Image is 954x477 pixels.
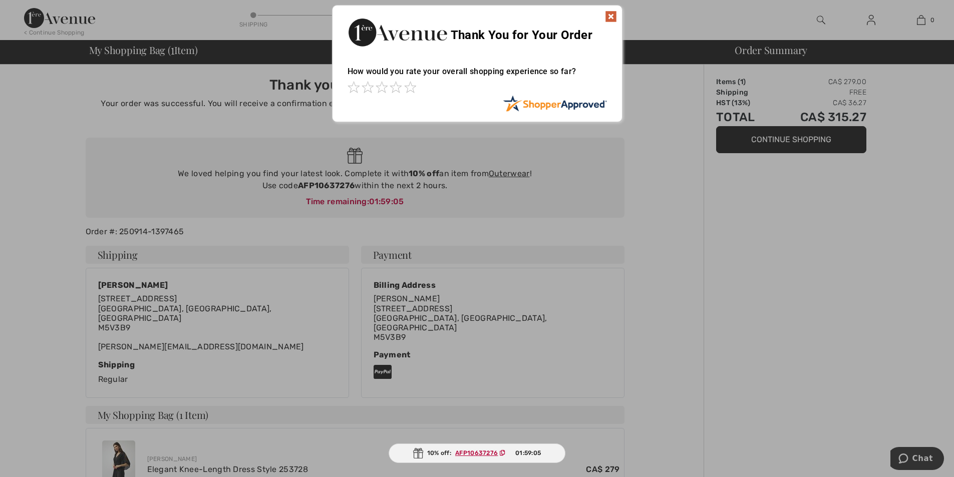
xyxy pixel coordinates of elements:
[413,448,423,458] img: Gift.svg
[455,449,498,456] ins: AFP10637276
[605,11,617,23] img: x
[22,7,43,16] span: Chat
[389,443,566,463] div: 10% off:
[348,57,607,95] div: How would you rate your overall shopping experience so far?
[348,16,448,49] img: Thank You for Your Order
[515,448,541,457] span: 01:59:05
[451,28,592,42] span: Thank You for Your Order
